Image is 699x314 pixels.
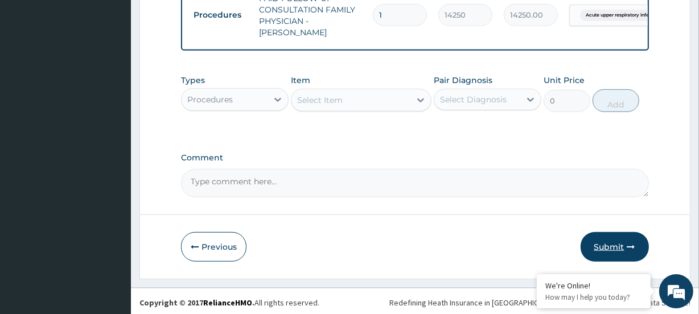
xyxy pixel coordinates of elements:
[59,64,191,78] div: Chat with us now
[440,94,507,105] div: Select Diagnosis
[297,94,343,106] div: Select Item
[581,232,649,262] button: Submit
[66,88,157,203] span: We're online!
[545,292,642,302] p: How may I help you today?
[291,75,310,86] label: Item
[181,232,246,262] button: Previous
[139,298,254,308] strong: Copyright © 2017 .
[544,75,585,86] label: Unit Price
[187,6,214,33] div: Minimize live chat window
[188,5,253,26] td: Procedures
[203,298,252,308] a: RelianceHMO
[181,76,205,85] label: Types
[389,297,690,308] div: Redefining Heath Insurance in [GEOGRAPHIC_DATA] using Telemedicine and Data Science!
[434,75,492,86] label: Pair Diagnosis
[187,94,233,105] div: Procedures
[593,89,639,112] button: Add
[181,153,648,163] label: Comment
[21,57,46,85] img: d_794563401_company_1708531726252_794563401
[545,280,642,291] div: We're Online!
[580,10,663,21] span: Acute upper respiratory infect...
[6,200,217,240] textarea: Type your message and hit 'Enter'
